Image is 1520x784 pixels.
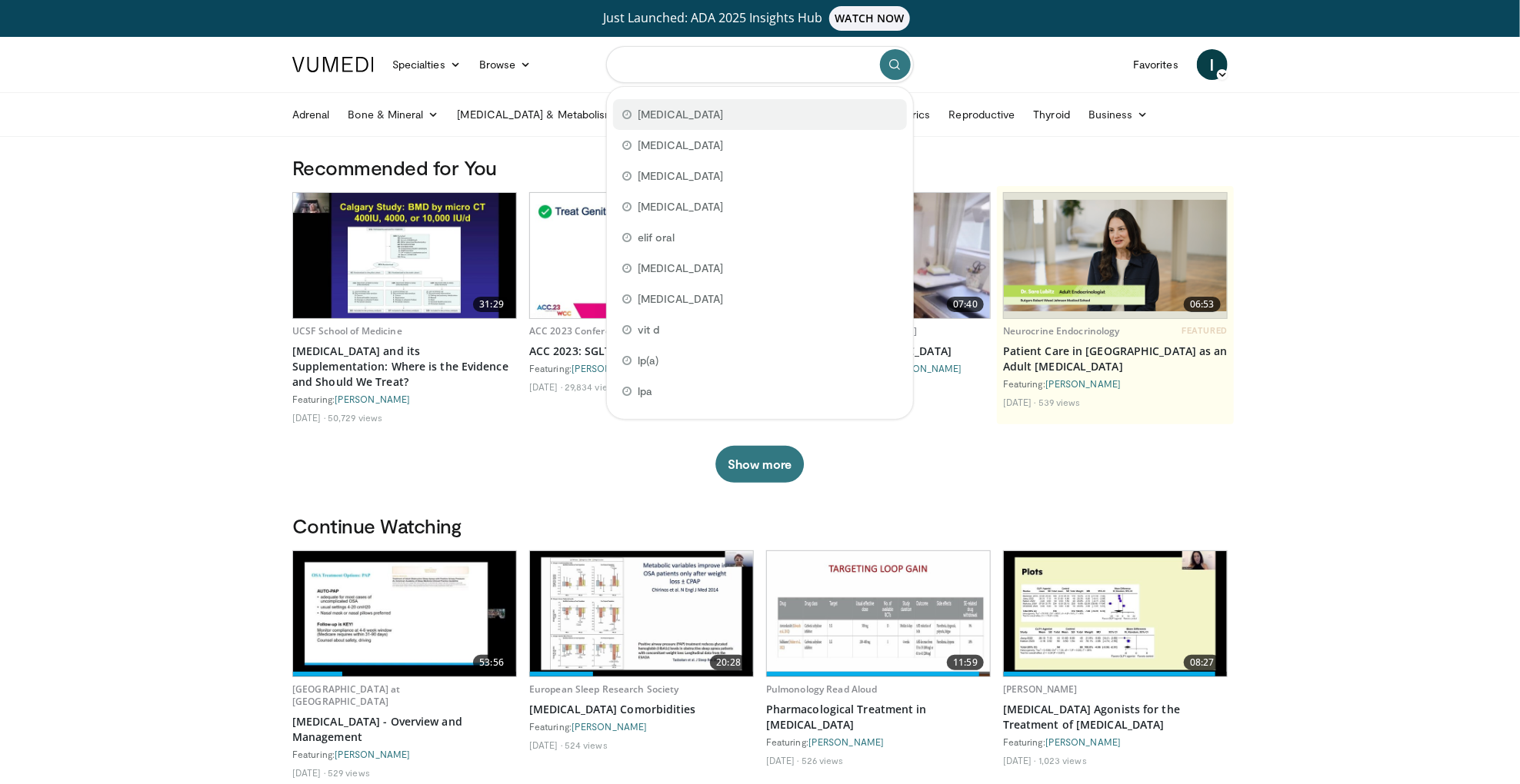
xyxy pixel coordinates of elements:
span: FEATURED [1182,325,1228,336]
span: [MEDICAL_DATA] [638,261,723,276]
span: [MEDICAL_DATA] [638,107,723,122]
a: [MEDICAL_DATA] Comorbidities [529,702,754,717]
img: 4bb25b40-905e-443e-8e37-83f056f6e86e.620x360_q85_upscale.jpg [293,193,516,318]
span: elif oral [638,230,675,245]
a: [MEDICAL_DATA] and its Supplementation: Where is the Evidence and Should We Treat? [292,344,517,390]
span: lpa [638,384,652,399]
a: UCSF School of Medicine [292,324,402,337]
a: [PERSON_NAME] [335,394,410,404]
a: 06:53 [1004,193,1227,318]
span: lp(a) [638,353,658,368]
a: [MEDICAL_DATA] Agonists for the Treatment of [MEDICAL_DATA] [1003,702,1228,733]
span: [MEDICAL_DATA] [638,138,723,153]
span: WATCH NOW [829,6,911,31]
input: Search topics, interventions [606,46,914,83]
a: Browse [470,49,541,80]
li: 1,023 views [1038,754,1087,766]
div: Featuring: [766,736,991,748]
div: Featuring: [292,748,517,760]
a: [MEDICAL_DATA] - Overview and Management [292,714,517,745]
a: [PERSON_NAME] [335,749,410,759]
li: [DATE] [529,380,562,393]
a: [MEDICAL_DATA] & Metabolism [448,99,639,130]
h3: Continue Watching [292,513,1228,538]
a: [PERSON_NAME] [1045,736,1121,747]
a: Adrenal [283,99,339,130]
a: ACC 2023 Conference Coverage [529,324,672,337]
a: Business [1079,99,1158,130]
span: 53:56 [473,655,510,670]
a: Specialties [383,49,470,80]
a: 08:27 [1004,551,1227,676]
span: 07:40 [947,297,984,312]
a: [PERSON_NAME] [572,363,647,374]
a: Patient Care in [GEOGRAPHIC_DATA] as an Adult [MEDICAL_DATA] [1003,344,1228,374]
a: 20:28 [530,551,753,676]
a: [PERSON_NAME] [808,736,884,747]
li: 29,834 views [565,380,619,393]
a: [PERSON_NAME] [1003,683,1078,696]
li: [DATE] [766,754,799,766]
a: Pharmacological Treatment in [MEDICAL_DATA] [766,702,991,733]
span: [MEDICAL_DATA] [638,291,723,307]
li: 50,729 views [328,411,382,424]
span: 06:53 [1184,297,1221,312]
div: Featuring: [529,720,754,733]
div: Featuring: [292,393,517,405]
h3: Recommended for You [292,155,1228,180]
a: 11:24 [530,193,753,318]
li: [DATE] [292,411,325,424]
div: Featuring: [1003,736,1228,748]
a: Just Launched: ADA 2025 Insights HubWATCH NOW [295,6,1225,31]
span: vit d [638,322,659,337]
a: Reproductive [940,99,1025,130]
li: 524 views [565,739,608,751]
a: Bone & Mineral [339,99,448,130]
a: Favorites [1124,49,1188,80]
img: d7c64d86-d5fb-4fb5-b9cd-1266d2ce9888.620x360_q85_upscale.jpg [767,551,990,676]
span: 31:29 [473,297,510,312]
li: 539 views [1038,396,1081,408]
img: bda2c7fa-2b24-456c-a962-9dd30cc19cdd.620x360_q85_upscale.jpg [293,551,516,676]
span: 11:59 [947,655,984,670]
li: [DATE] [1003,396,1036,408]
a: European Sleep Research Society [529,683,679,696]
li: [DATE] [292,766,325,779]
a: [GEOGRAPHIC_DATA] at [GEOGRAPHIC_DATA] [292,683,400,708]
a: 31:29 [293,193,516,318]
span: [MEDICAL_DATA] [638,199,723,214]
li: 526 views [802,754,844,766]
img: VuMedi Logo [292,57,374,72]
span: [MEDICAL_DATA] [638,168,723,184]
div: Featuring: [529,362,754,374]
a: I [1197,49,1228,80]
button: Show more [715,446,804,483]
span: 08:27 [1184,655,1221,670]
a: 11:59 [767,551,990,676]
li: [DATE] [1003,754,1036,766]
a: Neurocrine Endocrinology [1003,324,1120,337]
a: ACC 2023: SGLT2i Use - Dos and Don'ts [529,344,754,359]
img: 69d9a9c3-9e0d-45c7-989e-b720a70fb3d0.png.620x360_q85_upscale.png [1004,200,1227,311]
img: e4714f37-8787-462d-81d9-6eacebb061ee.620x360_q85_upscale.jpg [530,551,753,676]
a: [PERSON_NAME] [572,721,647,732]
span: 20:28 [710,655,747,670]
a: Pulmonology Read Aloud [766,683,878,696]
li: 529 views [328,766,370,779]
li: [DATE] [529,739,562,751]
a: [PERSON_NAME] [1045,378,1121,389]
a: Thyroid [1025,99,1080,130]
img: 9258cdf1-0fbf-450b-845f-99397d12d24a.620x360_q85_upscale.jpg [530,193,753,318]
img: 0da2defa-bd54-458f-8f54-ae4e41350046.620x360_q85_upscale.jpg [1004,551,1227,676]
div: Featuring: [1003,377,1228,390]
a: 53:56 [293,551,516,676]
